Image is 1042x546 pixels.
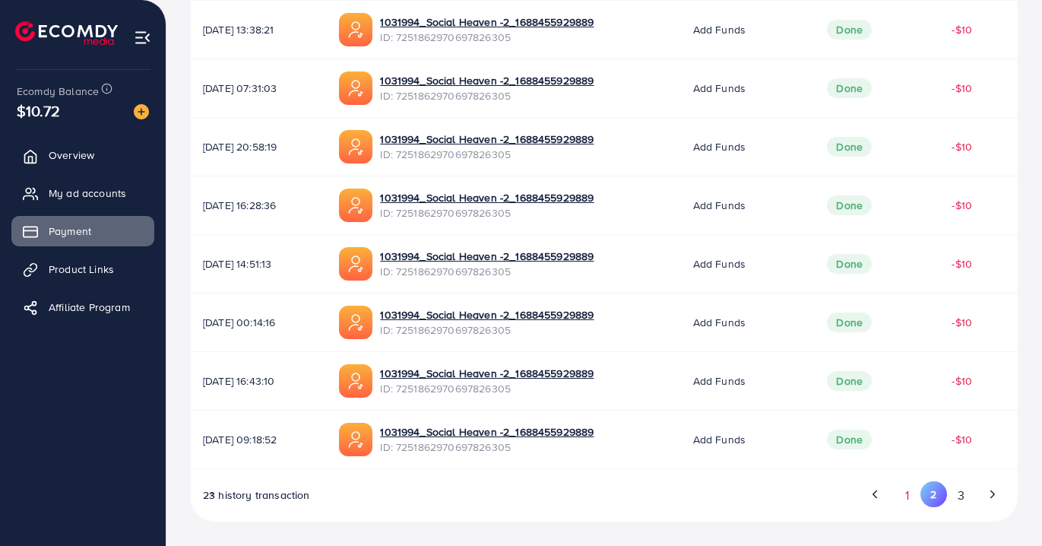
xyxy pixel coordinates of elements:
[952,22,972,37] span: -$10
[339,71,372,105] img: ic-ads-acc.e4c84228.svg
[339,306,372,339] img: ic-ads-acc.e4c84228.svg
[339,130,372,163] img: ic-ads-acc.e4c84228.svg
[49,148,94,163] span: Overview
[203,256,315,271] span: [DATE] 14:51:13
[380,307,594,322] a: 1031994_Social Heaven -2_1688455929889
[380,14,594,30] a: 1031994_Social Heaven -2_1688455929889
[827,195,872,215] span: Done
[11,254,154,284] a: Product Links
[17,100,60,122] span: $10.72
[952,81,972,96] span: -$10
[952,432,972,447] span: -$10
[827,371,872,391] span: Done
[952,198,972,213] span: -$10
[693,373,746,389] span: Add funds
[11,140,154,170] a: Overview
[827,137,872,157] span: Done
[894,481,920,509] button: Go to page 1
[203,373,315,389] span: [DATE] 16:43:10
[49,224,91,239] span: Payment
[952,315,972,330] span: -$10
[203,315,315,330] span: [DATE] 00:14:16
[380,322,594,338] span: ID: 7251862970697826305
[203,432,315,447] span: [DATE] 09:18:52
[380,73,594,88] a: 1031994_Social Heaven -2_1688455929889
[134,104,149,119] img: image
[827,430,872,449] span: Done
[380,205,594,221] span: ID: 7251862970697826305
[693,432,746,447] span: Add funds
[339,364,372,398] img: ic-ads-acc.e4c84228.svg
[15,21,118,45] img: logo
[693,81,746,96] span: Add funds
[380,30,594,45] span: ID: 7251862970697826305
[339,189,372,222] img: ic-ads-acc.e4c84228.svg
[380,190,594,205] a: 1031994_Social Heaven -2_1688455929889
[380,366,594,381] a: 1031994_Social Heaven -2_1688455929889
[827,313,872,332] span: Done
[863,481,889,507] button: Go to previous page
[203,139,315,154] span: [DATE] 20:58:19
[693,22,746,37] span: Add funds
[339,423,372,456] img: ic-ads-acc.e4c84228.svg
[380,132,594,147] a: 1031994_Social Heaven -2_1688455929889
[11,216,154,246] a: Payment
[827,78,872,98] span: Done
[134,29,151,46] img: menu
[952,139,972,154] span: -$10
[693,315,746,330] span: Add funds
[827,20,872,40] span: Done
[693,139,746,154] span: Add funds
[380,249,594,264] a: 1031994_Social Heaven -2_1688455929889
[49,262,114,277] span: Product Links
[827,254,872,274] span: Done
[49,186,126,201] span: My ad accounts
[977,478,1031,535] iframe: Chat
[920,481,947,507] button: Go to page 2
[11,292,154,322] a: Affiliate Program
[863,481,1006,509] ul: Pagination
[49,300,130,315] span: Affiliate Program
[380,264,594,279] span: ID: 7251862970697826305
[952,256,972,271] span: -$10
[380,440,594,455] span: ID: 7251862970697826305
[380,424,594,440] a: 1031994_Social Heaven -2_1688455929889
[11,178,154,208] a: My ad accounts
[339,13,372,46] img: ic-ads-acc.e4c84228.svg
[339,247,372,281] img: ic-ads-acc.e4c84228.svg
[17,84,99,99] span: Ecomdy Balance
[952,373,972,389] span: -$10
[203,198,315,213] span: [DATE] 16:28:36
[380,147,594,162] span: ID: 7251862970697826305
[693,256,746,271] span: Add funds
[693,198,746,213] span: Add funds
[380,381,594,396] span: ID: 7251862970697826305
[380,88,594,103] span: ID: 7251862970697826305
[203,487,310,503] span: 23 history transaction
[203,81,315,96] span: [DATE] 07:31:03
[203,22,315,37] span: [DATE] 13:38:21
[947,481,974,509] button: Go to page 3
